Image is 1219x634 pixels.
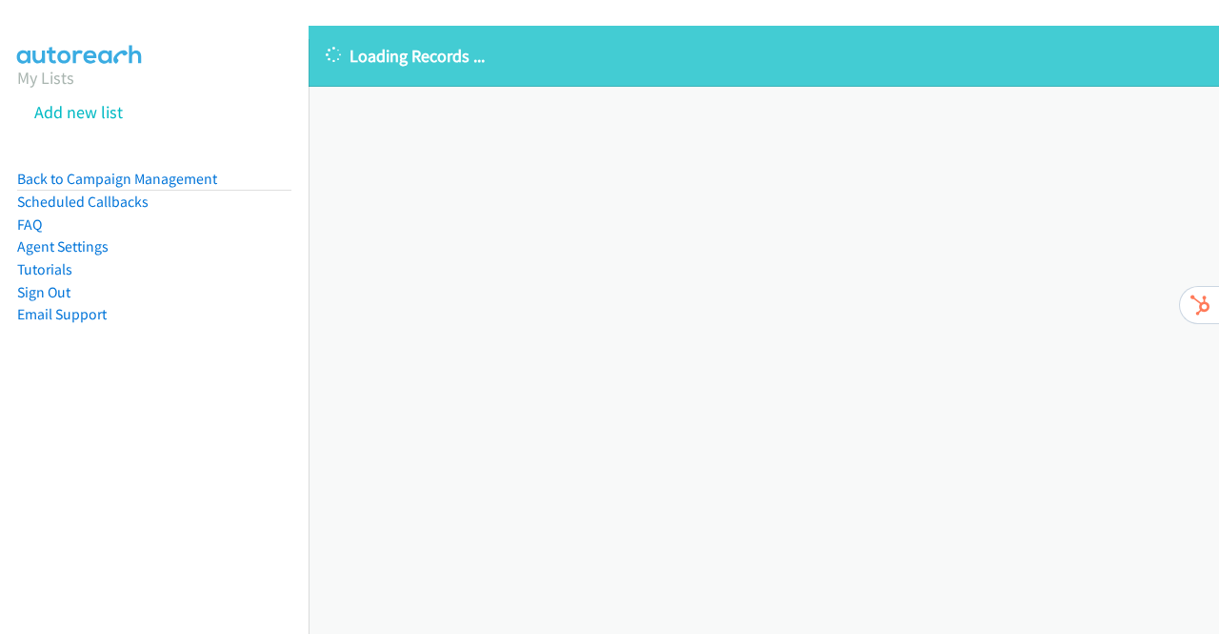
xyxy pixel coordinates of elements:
a: Tutorials [17,260,72,278]
a: Email Support [17,305,107,323]
a: Sign Out [17,283,70,301]
a: Back to Campaign Management [17,170,217,188]
a: Scheduled Callbacks [17,193,149,211]
a: FAQ [17,215,42,234]
p: Loading Records ... [326,43,1202,69]
a: My Lists [17,67,74,89]
a: Add new list [34,101,123,123]
a: Agent Settings [17,237,109,256]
